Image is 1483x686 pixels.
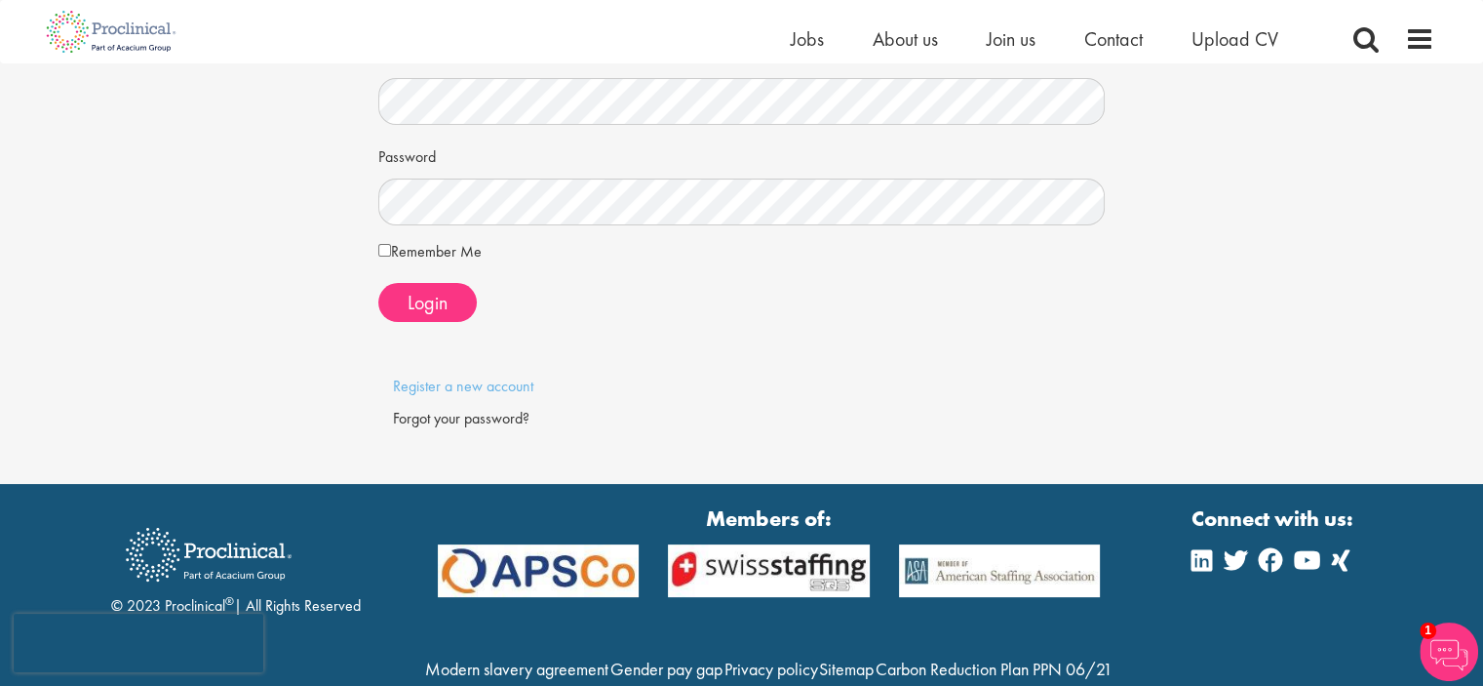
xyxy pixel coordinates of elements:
iframe: reCAPTCHA [14,614,263,672]
strong: Members of: [438,504,1101,534]
a: Modern slavery agreement [425,658,608,680]
img: APSCo [884,545,1115,598]
img: APSCo [423,545,654,598]
a: Upload CV [1191,26,1278,52]
a: Join us [987,26,1035,52]
label: Remember Me [378,240,482,263]
img: APSCo [653,545,884,598]
a: Register a new account [393,376,533,396]
a: Jobs [791,26,824,52]
span: 1 [1420,623,1436,639]
input: Remember Me [378,244,391,257]
a: Privacy policy [723,658,817,680]
a: Contact [1084,26,1143,52]
a: Gender pay gap [610,658,722,680]
strong: Connect with us: [1191,504,1357,534]
a: Sitemap [819,658,874,680]
img: Chatbot [1420,623,1478,681]
label: Password [378,140,436,169]
a: About us [873,26,938,52]
span: Login [408,290,448,315]
sup: ® [225,593,234,609]
button: Login [378,283,477,322]
div: Forgot your password? [393,408,1091,430]
a: Carbon Reduction Plan PPN 06/21 [876,658,1112,680]
div: © 2023 Proclinical | All Rights Reserved [111,513,361,618]
img: Proclinical Recruitment [111,514,306,595]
